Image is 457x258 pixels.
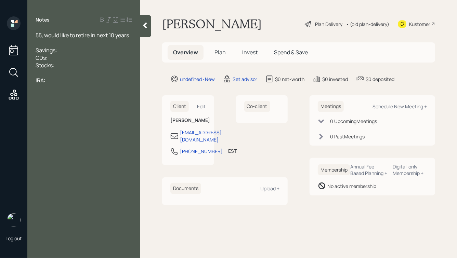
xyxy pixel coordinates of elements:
[366,76,394,83] div: $0 deposited
[330,133,365,140] div: 0 Past Meeting s
[350,163,388,176] div: Annual Fee Based Planning +
[180,76,215,83] div: undefined · New
[36,31,129,39] span: 55, would like to retire in next 10 years
[318,101,344,112] h6: Meetings
[228,147,237,154] div: EST
[275,76,304,83] div: $0 net-worth
[327,182,376,190] div: No active membership
[197,103,206,110] div: Edit
[214,49,226,56] span: Plan
[233,76,257,83] div: Set advisor
[36,62,54,69] span: Stocks:
[393,163,427,176] div: Digital-only Membership +
[162,16,262,31] h1: [PERSON_NAME]
[180,129,222,143] div: [EMAIL_ADDRESS][DOMAIN_NAME]
[173,49,198,56] span: Overview
[7,213,21,227] img: hunter_neumayer.jpg
[170,118,206,123] h6: [PERSON_NAME]
[315,21,342,28] div: Plan Delivery
[36,54,48,62] span: CDs:
[318,164,350,176] h6: Membership
[244,101,270,112] h6: Co-client
[322,76,348,83] div: $0 invested
[274,49,308,56] span: Spend & Save
[346,21,389,28] div: • (old plan-delivery)
[5,235,22,242] div: Log out
[170,101,189,112] h6: Client
[36,77,45,84] span: IRA:
[330,118,377,125] div: 0 Upcoming Meeting s
[260,185,279,192] div: Upload +
[180,148,223,155] div: [PHONE_NUMBER]
[170,183,201,194] h6: Documents
[409,21,430,28] div: Kustomer
[36,16,50,23] label: Notes
[373,103,427,110] div: Schedule New Meeting +
[242,49,258,56] span: Invest
[36,46,57,54] span: Savings:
